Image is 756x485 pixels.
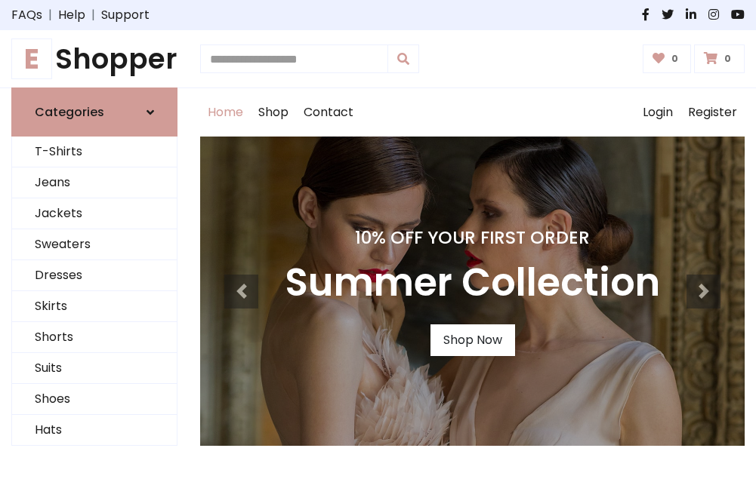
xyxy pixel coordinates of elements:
a: FAQs [11,6,42,24]
span: 0 [668,52,682,66]
span: E [11,38,52,79]
h3: Summer Collection [285,260,660,306]
a: Suits [12,353,177,384]
a: Shop Now [430,324,515,356]
h1: Shopper [11,42,177,75]
a: Shorts [12,322,177,353]
a: 0 [694,45,745,73]
a: Jackets [12,198,177,229]
a: Shop [251,88,296,137]
span: | [85,6,101,24]
a: Home [200,88,251,137]
a: Support [101,6,150,24]
span: | [42,6,58,24]
a: Hats [12,415,177,446]
a: Register [680,88,745,137]
a: Contact [296,88,361,137]
span: 0 [721,52,735,66]
a: Jeans [12,167,177,198]
a: Dresses [12,260,177,291]
a: EShopper [11,42,177,75]
a: Skirts [12,291,177,322]
a: Sweaters [12,229,177,260]
h4: 10% Off Your First Order [285,227,660,248]
a: Shoes [12,384,177,415]
a: 0 [643,45,692,73]
a: Help [58,6,85,24]
a: Categories [11,87,177,137]
a: Login [635,88,680,137]
h6: Categories [35,105,104,119]
a: T-Shirts [12,137,177,167]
